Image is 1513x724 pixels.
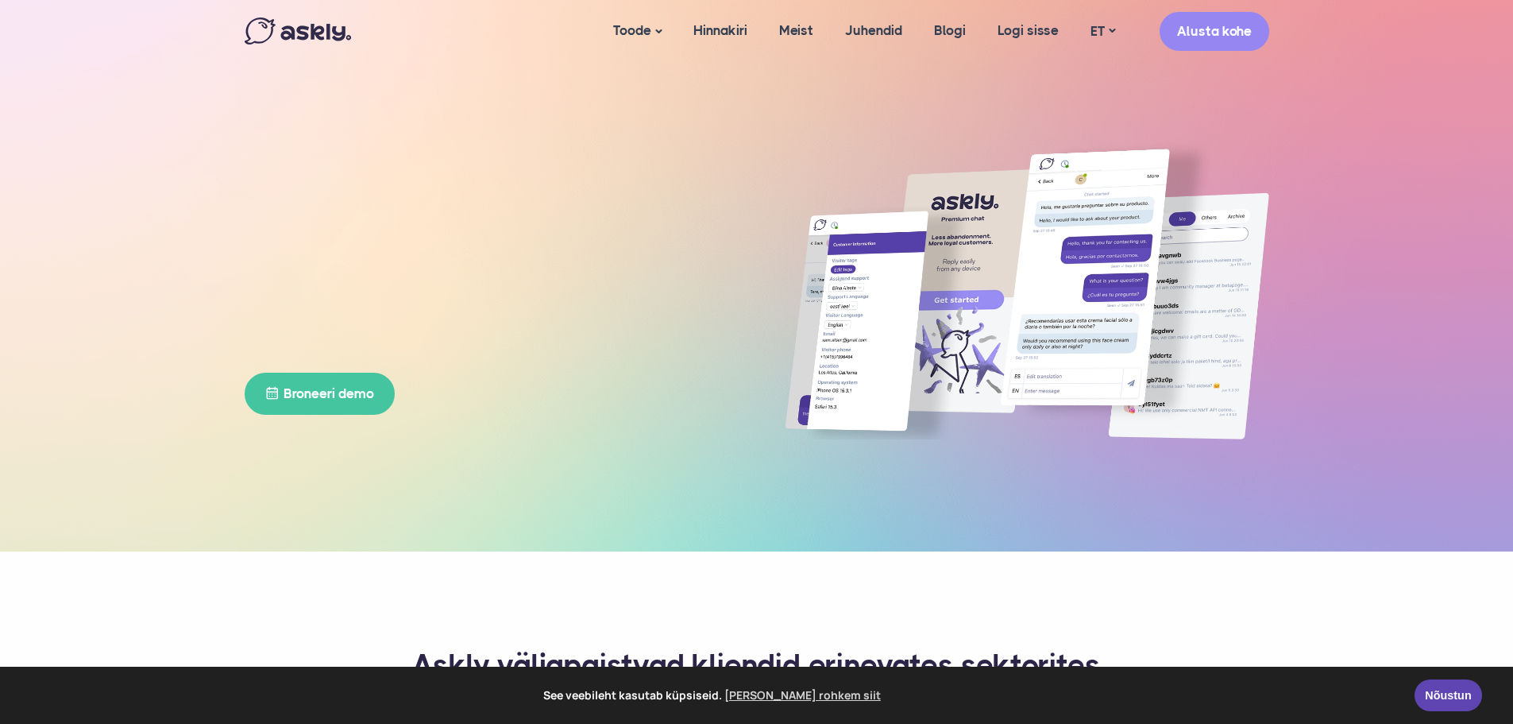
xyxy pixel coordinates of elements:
[1415,679,1482,711] a: Nõustun
[264,647,1249,685] h3: Askly väljapaistvad kliendid erinevates sektorites
[245,431,729,448] h2: Proovi 14 päeva tasuta. Ei nõua arendust.
[245,127,729,143] h2: Kvaliteetne kliendikogemus
[23,683,1403,707] span: See veebileht kasutab küpsiseid.
[245,155,729,246] h1: Chat, mida kliendid usaldavad
[245,373,395,415] a: Broneeri demo
[1075,20,1131,43] a: ET
[722,683,883,707] a: learn more about cookies
[245,266,729,345] p: Rohkem lojaalseid kliente kui ühegi teise chat’iga. Muuta klienditugi kasumlikumaks ja profession...
[245,17,351,45] img: Askly
[785,143,1269,439] img: Askly vestlusaken
[1160,12,1269,51] a: Alusta kohe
